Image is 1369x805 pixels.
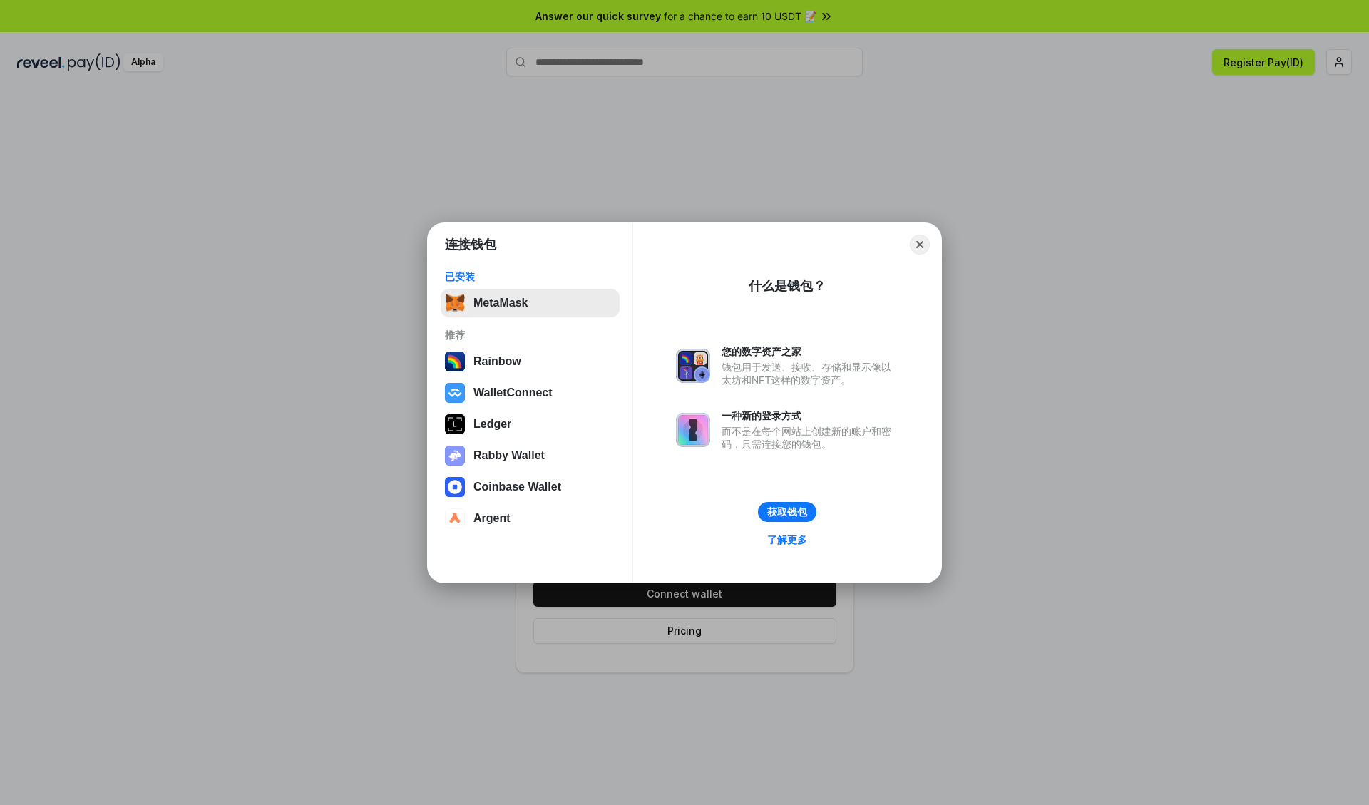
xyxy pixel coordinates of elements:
[473,481,561,493] div: Coinbase Wallet
[722,425,898,451] div: 而不是在每个网站上创建新的账户和密码，只需连接您的钱包。
[767,533,807,546] div: 了解更多
[445,270,615,283] div: 已安装
[441,347,620,376] button: Rainbow
[445,352,465,371] img: svg+xml,%3Csvg%20width%3D%22120%22%20height%3D%22120%22%20viewBox%3D%220%200%20120%20120%22%20fil...
[445,293,465,313] img: svg+xml,%3Csvg%20fill%3D%22none%22%20height%3D%2233%22%20viewBox%3D%220%200%2035%2033%22%20width%...
[441,473,620,501] button: Coinbase Wallet
[441,289,620,317] button: MetaMask
[445,236,496,253] h1: 连接钱包
[758,502,816,522] button: 获取钱包
[473,449,545,462] div: Rabby Wallet
[445,508,465,528] img: svg+xml,%3Csvg%20width%3D%2228%22%20height%3D%2228%22%20viewBox%3D%220%200%2028%2028%22%20fill%3D...
[722,409,898,422] div: 一种新的登录方式
[722,361,898,386] div: 钱包用于发送、接收、存储和显示像以太坊和NFT这样的数字资产。
[445,383,465,403] img: svg+xml,%3Csvg%20width%3D%2228%22%20height%3D%2228%22%20viewBox%3D%220%200%2028%2028%22%20fill%3D...
[441,504,620,533] button: Argent
[676,413,710,447] img: svg+xml,%3Csvg%20xmlns%3D%22http%3A%2F%2Fwww.w3.org%2F2000%2Fsvg%22%20fill%3D%22none%22%20viewBox...
[445,414,465,434] img: svg+xml,%3Csvg%20xmlns%3D%22http%3A%2F%2Fwww.w3.org%2F2000%2Fsvg%22%20width%3D%2228%22%20height%3...
[445,446,465,466] img: svg+xml,%3Csvg%20xmlns%3D%22http%3A%2F%2Fwww.w3.org%2F2000%2Fsvg%22%20fill%3D%22none%22%20viewBox...
[441,441,620,470] button: Rabby Wallet
[473,386,553,399] div: WalletConnect
[473,418,511,431] div: Ledger
[722,345,898,358] div: 您的数字资产之家
[441,410,620,439] button: Ledger
[910,235,930,255] button: Close
[441,379,620,407] button: WalletConnect
[445,329,615,342] div: 推荐
[767,506,807,518] div: 获取钱包
[759,530,816,549] a: 了解更多
[473,297,528,309] div: MetaMask
[445,477,465,497] img: svg+xml,%3Csvg%20width%3D%2228%22%20height%3D%2228%22%20viewBox%3D%220%200%2028%2028%22%20fill%3D...
[473,355,521,368] div: Rainbow
[473,512,511,525] div: Argent
[749,277,826,294] div: 什么是钱包？
[676,349,710,383] img: svg+xml,%3Csvg%20xmlns%3D%22http%3A%2F%2Fwww.w3.org%2F2000%2Fsvg%22%20fill%3D%22none%22%20viewBox...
